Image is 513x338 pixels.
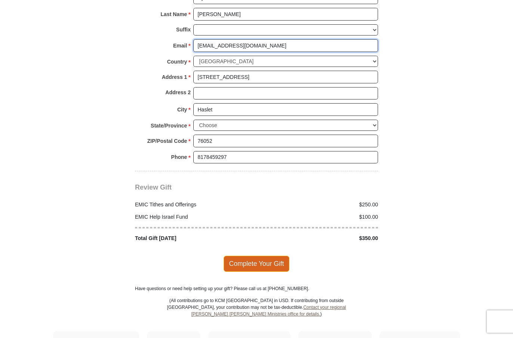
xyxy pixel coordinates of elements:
strong: Suffix [176,24,191,35]
span: Review Gift [135,184,172,191]
strong: Country [167,56,187,67]
strong: City [177,104,187,115]
div: Total Gift [DATE] [131,234,257,242]
p: Have questions or need help setting up your gift? Please call us at [PHONE_NUMBER]. [135,285,378,292]
div: $250.00 [256,201,382,209]
strong: Last Name [161,9,187,19]
strong: Address 2 [165,87,191,98]
strong: Email [173,40,187,51]
p: (All contributions go to KCM [GEOGRAPHIC_DATA] in USD. If contributing from outside [GEOGRAPHIC_D... [167,297,346,331]
div: $350.00 [256,234,382,242]
strong: ZIP/Postal Code [147,136,187,146]
div: $100.00 [256,213,382,221]
a: Contact your regional [PERSON_NAME] [PERSON_NAME] Ministries office for details. [191,305,346,317]
strong: Phone [171,152,187,162]
strong: State/Province [151,120,187,131]
div: EMIC Help Israel Fund [131,213,257,221]
div: EMIC Tithes and Offerings [131,201,257,209]
span: Complete Your Gift [224,256,290,271]
strong: Address 1 [162,72,187,82]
